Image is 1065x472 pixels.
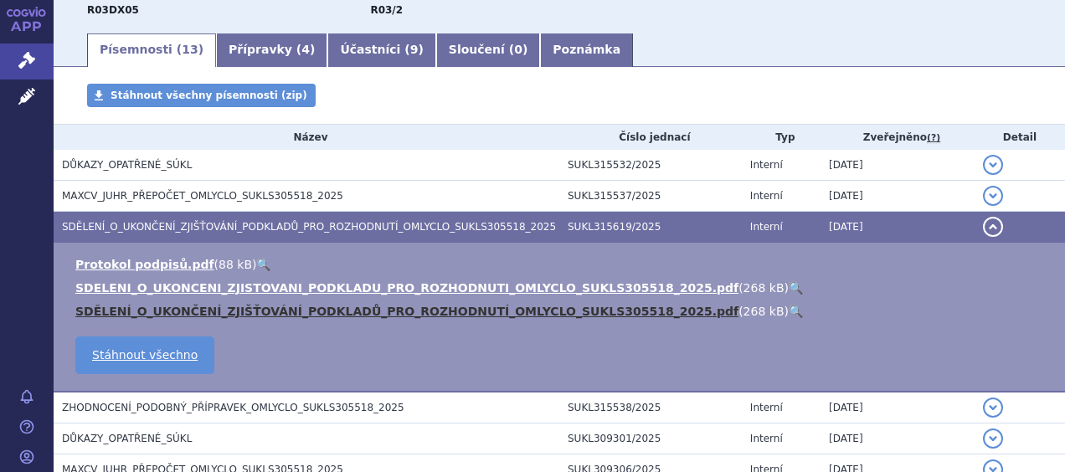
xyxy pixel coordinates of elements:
[410,43,419,56] span: 9
[75,256,1048,273] li: ( )
[216,33,327,67] a: Přípravky (4)
[540,33,633,67] a: Poznámka
[514,43,522,56] span: 0
[111,90,307,101] span: Stáhnout všechny písemnosti (zip)
[62,402,404,413] span: ZHODNOCENÍ_PODOBNÝ_PŘÍPRAVEK_OMLYCLO_SUKLS305518_2025
[87,84,316,107] a: Stáhnout všechny písemnosti (zip)
[821,212,975,243] td: [DATE]
[559,423,742,454] td: SUKL309301/2025
[75,303,1048,320] li: ( )
[75,258,214,271] a: Protokol podpisů.pdf
[750,402,783,413] span: Interní
[75,336,214,374] a: Stáhnout všechno
[75,280,1048,296] li: ( )
[75,281,738,295] a: SDELENI_O_UKONCENI_ZJISTOVANI_PODKLADU_PRO_ROZHODNUTI_OMLYCLO_SUKLS305518_2025.pdf
[821,125,975,150] th: Zveřejněno
[821,392,975,423] td: [DATE]
[750,433,783,444] span: Interní
[983,398,1003,418] button: detail
[821,150,975,181] td: [DATE]
[743,281,785,295] span: 268 kB
[983,428,1003,449] button: detail
[62,159,192,171] span: DŮKAZY_OPATŘENÉ_SÚKL
[75,305,738,318] a: SDĚLENÍ_O_UKONČENÍ_ZJIŠŤOVÁNÍ_PODKLADŮ_PRO_ROZHODNUTÍ_OMLYCLO_SUKLS305518_2025.pdf
[927,132,940,144] abbr: (?)
[559,212,742,243] td: SUKL315619/2025
[436,33,540,67] a: Sloučení (0)
[327,33,435,67] a: Účastníci (9)
[219,258,252,271] span: 88 kB
[821,423,975,454] td: [DATE]
[256,258,270,271] a: 🔍
[559,392,742,423] td: SUKL315538/2025
[62,221,556,233] span: SDĚLENÍ_O_UKONČENÍ_ZJIŠŤOVÁNÍ_PODKLADŮ_PRO_ROZHODNUTÍ_OMLYCLO_SUKLS305518_2025
[62,433,192,444] span: DŮKAZY_OPATŘENÉ_SÚKL
[789,305,803,318] a: 🔍
[301,43,310,56] span: 4
[54,125,559,150] th: Název
[559,181,742,212] td: SUKL315537/2025
[742,125,821,150] th: Typ
[182,43,198,56] span: 13
[370,4,403,16] strong: omalizumab
[983,217,1003,237] button: detail
[789,281,803,295] a: 🔍
[983,186,1003,206] button: detail
[821,181,975,212] td: [DATE]
[750,190,783,202] span: Interní
[62,190,343,202] span: MAXCV_JUHR_PŘEPOČET_OMLYCLO_SUKLS305518_2025
[750,221,783,233] span: Interní
[743,305,785,318] span: 268 kB
[975,125,1065,150] th: Detail
[559,125,742,150] th: Číslo jednací
[750,159,783,171] span: Interní
[559,150,742,181] td: SUKL315532/2025
[87,33,216,67] a: Písemnosti (13)
[983,155,1003,175] button: detail
[87,4,139,16] strong: OMALIZUMAB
